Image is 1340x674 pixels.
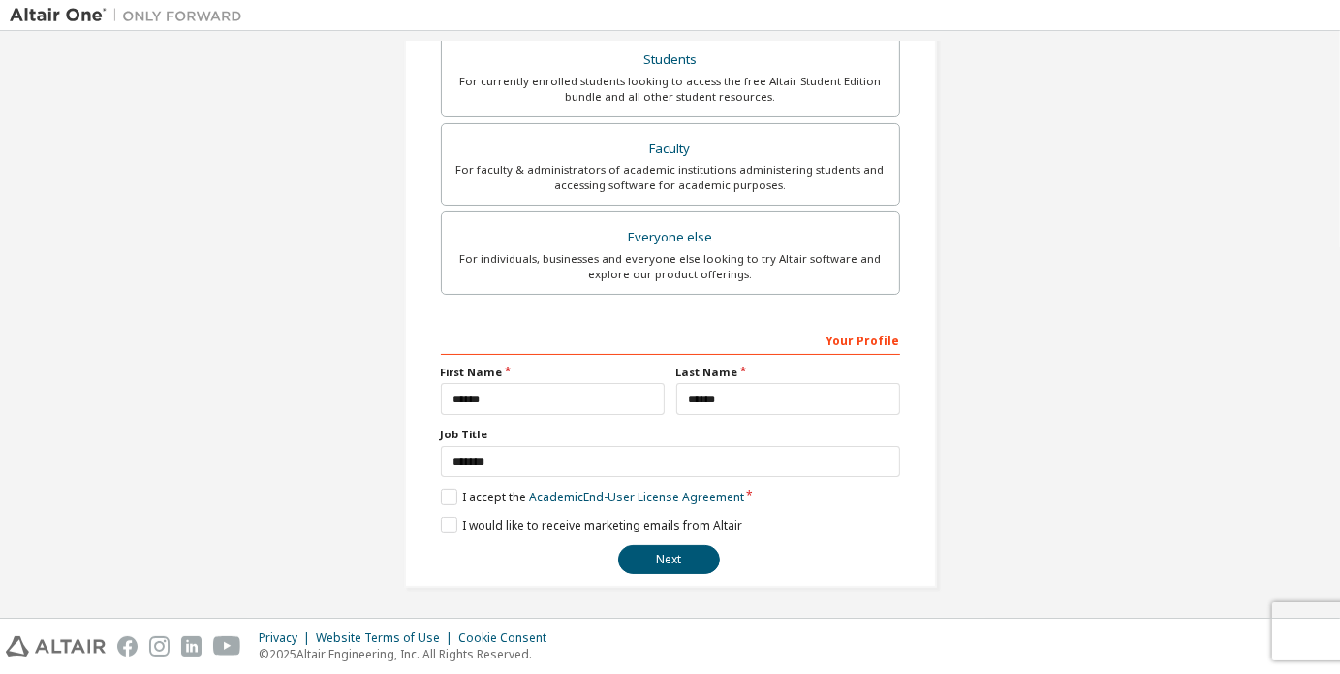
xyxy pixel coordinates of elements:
div: Faculty [453,136,888,163]
div: Cookie Consent [458,630,558,646]
img: linkedin.svg [181,636,202,657]
div: Website Terms of Use [316,630,458,646]
label: Last Name [676,365,900,380]
p: © 2025 Altair Engineering, Inc. All Rights Reserved. [259,646,558,662]
label: First Name [441,365,665,380]
img: instagram.svg [149,636,170,657]
a: Academic End-User License Agreement [529,489,744,505]
button: Next [618,545,720,574]
img: youtube.svg [213,636,241,657]
label: I accept the [441,489,744,505]
label: Job Title [441,427,900,442]
img: altair_logo.svg [6,636,106,657]
div: Students [453,47,888,74]
div: Everyone else [453,224,888,251]
img: Altair One [10,6,252,25]
img: facebook.svg [117,636,138,657]
div: For currently enrolled students looking to access the free Altair Student Edition bundle and all ... [453,74,888,105]
div: For faculty & administrators of academic institutions administering students and accessing softwa... [453,162,888,193]
div: Your Profile [441,324,900,355]
div: For individuals, businesses and everyone else looking to try Altair software and explore our prod... [453,251,888,282]
label: I would like to receive marketing emails from Altair [441,517,742,533]
div: Privacy [259,630,316,646]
